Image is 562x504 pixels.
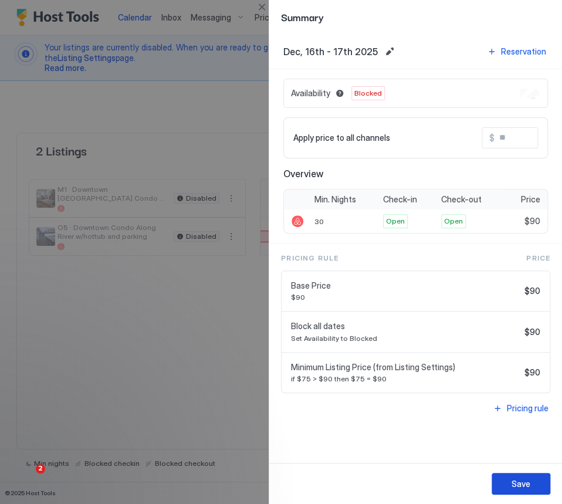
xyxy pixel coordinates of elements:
[291,280,520,291] span: Base Price
[382,45,397,59] button: Edit date range
[524,216,540,226] span: $90
[526,253,550,263] span: Price
[291,88,330,99] span: Availability
[507,402,549,414] div: Pricing rule
[314,194,356,205] span: Min. Nights
[314,217,323,226] span: 30
[492,473,550,495] button: Save
[281,9,550,24] span: Summary
[386,216,405,226] span: Open
[291,374,520,383] span: if $75 > $90 then $75 = $90
[12,464,40,492] iframe: Intercom live chat
[383,194,417,205] span: Check-in
[333,86,347,100] button: Blocked dates override all pricing rules and remain unavailable until manually unblocked
[291,362,520,373] span: Minimum Listing Price (from Listing Settings)
[501,45,546,57] div: Reservation
[524,286,540,296] span: $90
[485,43,548,59] button: Reservation
[291,334,520,343] span: Set Availability to Blocked
[521,194,540,205] span: Price
[283,168,548,180] span: Overview
[524,327,540,337] span: $90
[354,88,382,99] span: Blocked
[281,253,338,263] span: Pricing Rule
[293,133,390,143] span: Apply price to all channels
[489,133,495,143] span: $
[36,464,45,473] span: 2
[524,367,540,378] span: $90
[444,216,463,226] span: Open
[283,46,378,57] span: Dec, 16th - 17th 2025
[9,390,243,472] iframe: Intercom notifications message
[291,293,520,302] span: $90
[441,194,482,205] span: Check-out
[291,321,520,332] span: Block all dates
[512,478,530,490] div: Save
[491,400,550,416] button: Pricing rule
